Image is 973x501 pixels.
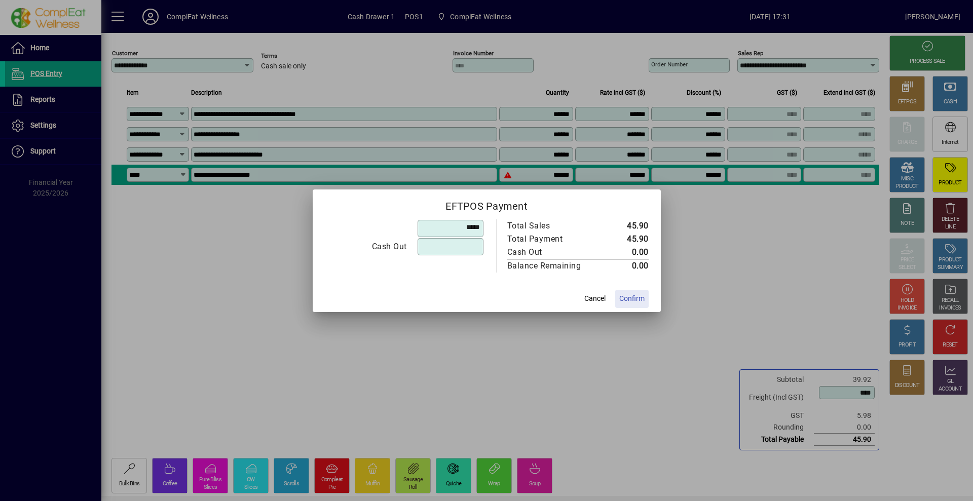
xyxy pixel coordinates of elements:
[325,241,407,253] div: Cash Out
[584,293,606,304] span: Cancel
[619,293,645,304] span: Confirm
[313,189,661,219] h2: EFTPOS Payment
[603,219,649,233] td: 45.90
[507,260,592,272] div: Balance Remaining
[603,233,649,246] td: 45.90
[507,219,603,233] td: Total Sales
[603,246,649,259] td: 0.00
[615,290,649,308] button: Confirm
[603,259,649,273] td: 0.00
[507,246,592,258] div: Cash Out
[579,290,611,308] button: Cancel
[507,233,603,246] td: Total Payment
